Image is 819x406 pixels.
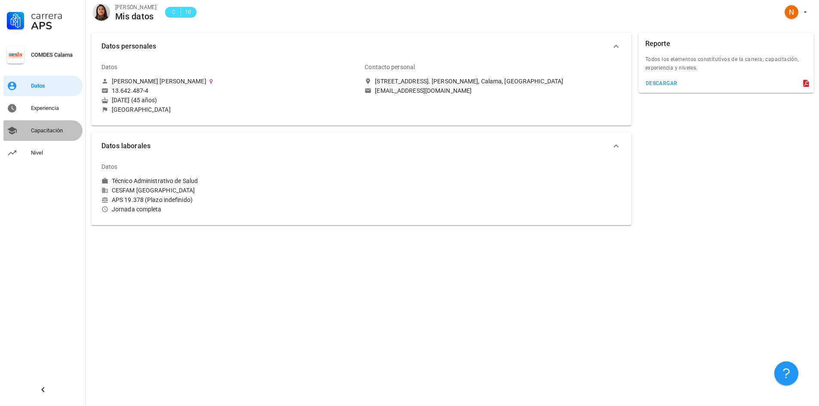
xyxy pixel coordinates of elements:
div: COMDES Calama [31,52,79,58]
div: Técnico Administrativo de Salud [112,177,198,185]
div: Carrera [31,10,79,21]
span: Datos personales [101,40,611,52]
div: Contacto personal [365,57,415,77]
div: 13.642.487-4 [112,87,148,95]
div: [EMAIL_ADDRESS][DOMAIN_NAME] [375,87,472,95]
div: CESFAM [GEOGRAPHIC_DATA] [101,186,358,194]
a: [STREET_ADDRESS]. [PERSON_NAME], Calama, [GEOGRAPHIC_DATA] [365,77,621,85]
button: descargar [642,77,681,89]
a: Datos [3,76,83,96]
div: Datos [101,57,118,77]
div: Capacitación [31,127,79,134]
a: Nivel [3,143,83,163]
div: APS 19.378 (Plazo indefinido) [101,196,358,204]
div: Datos [31,82,79,89]
div: [PERSON_NAME] [PERSON_NAME] [112,77,206,85]
div: Todos los elementos constitutivos de la carrera; capacitación, experiencia y niveles. [638,55,814,77]
button: Datos personales [91,33,632,60]
span: C [170,8,177,16]
div: avatar [93,3,110,21]
span: 10 [184,8,191,16]
span: Datos laborales [101,140,611,152]
div: [DATE] (45 años) [101,96,358,104]
div: Experiencia [31,105,79,112]
div: [PERSON_NAME] [115,3,156,12]
div: Datos [101,156,118,177]
div: Mis datos [115,12,156,21]
div: [GEOGRAPHIC_DATA] [112,106,171,113]
div: avatar [785,5,798,19]
a: Experiencia [3,98,83,119]
div: [STREET_ADDRESS]. [PERSON_NAME], Calama, [GEOGRAPHIC_DATA] [375,77,563,85]
div: Jornada completa [101,205,358,213]
div: Nivel [31,150,79,156]
button: Datos laborales [91,132,632,160]
a: Capacitación [3,120,83,141]
div: APS [31,21,79,31]
div: descargar [645,80,678,86]
div: Reporte [645,33,670,55]
a: [EMAIL_ADDRESS][DOMAIN_NAME] [365,87,621,95]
